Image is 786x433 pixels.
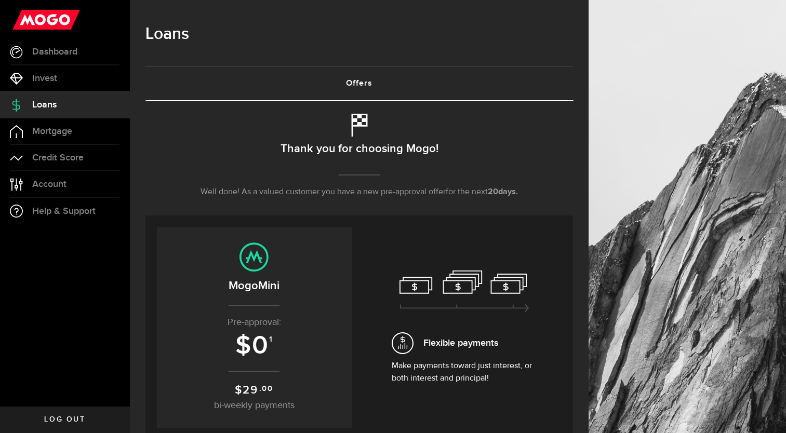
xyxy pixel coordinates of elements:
[167,277,341,294] h2: MogoMini
[269,335,273,344] sup: 1
[235,330,252,361] span: $
[44,416,85,423] span: Log out
[498,188,518,196] span: days.
[259,383,273,395] sup: .00
[235,383,243,397] span: $
[145,66,573,101] ul: Tabs Navigation
[446,188,488,196] span: for the next
[214,401,295,410] span: bi-weekly payments
[32,153,84,163] span: Credit Score
[32,127,72,136] span: Mortgage
[281,138,438,160] h2: Thank you for choosing Mogo!
[167,316,341,330] p: Pre-approval:
[32,180,66,189] span: Account
[145,21,573,48] h1: Loans
[488,188,498,196] span: 20
[423,336,498,350] span: Flexible payments
[32,74,57,83] span: Invest
[243,383,258,397] span: 29
[252,330,269,361] span: 0
[32,100,57,110] span: Loans
[32,207,96,216] span: Help & Support
[32,47,77,57] span: Dashboard
[392,360,537,385] p: Make payments toward just interest, or both interest and principal!
[742,389,786,433] iframe: LiveChat chat widget
[201,188,446,196] span: Well done! As a valued customer you have a new pre-approval offer
[145,67,573,100] a: Offers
